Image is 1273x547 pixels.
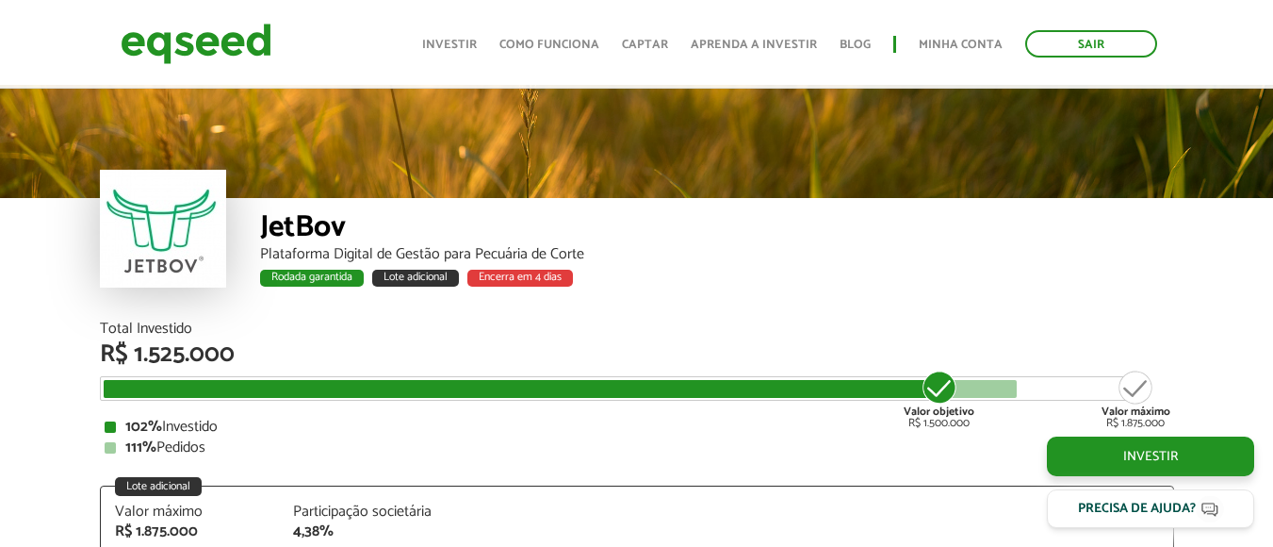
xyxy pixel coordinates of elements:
[293,524,444,539] div: 4,38%
[372,270,459,287] div: Lote adicional
[125,414,162,439] strong: 102%
[622,39,668,51] a: Captar
[260,247,1174,262] div: Plataforma Digital de Gestão para Pecuária de Corte
[919,39,1003,51] a: Minha conta
[105,420,1169,435] div: Investido
[904,369,974,429] div: R$ 1.500.000
[467,270,573,287] div: Encerra em 4 dias
[115,477,202,496] div: Lote adicional
[1102,369,1170,429] div: R$ 1.875.000
[422,39,477,51] a: Investir
[1047,437,1254,476] a: Investir
[293,505,444,520] div: Participação societária
[125,435,156,460] strong: 111%
[499,39,599,51] a: Como funciona
[691,39,817,51] a: Aprenda a investir
[121,19,271,69] img: EqSeed
[1102,403,1170,421] strong: Valor máximo
[115,505,266,520] div: Valor máximo
[260,212,1174,247] div: JetBov
[105,440,1169,456] div: Pedidos
[904,403,974,421] strong: Valor objetivo
[100,322,1174,337] div: Total Investido
[115,524,266,539] div: R$ 1.875.000
[840,39,871,51] a: Blog
[100,342,1174,367] div: R$ 1.525.000
[260,270,364,287] div: Rodada garantida
[1025,30,1157,58] a: Sair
